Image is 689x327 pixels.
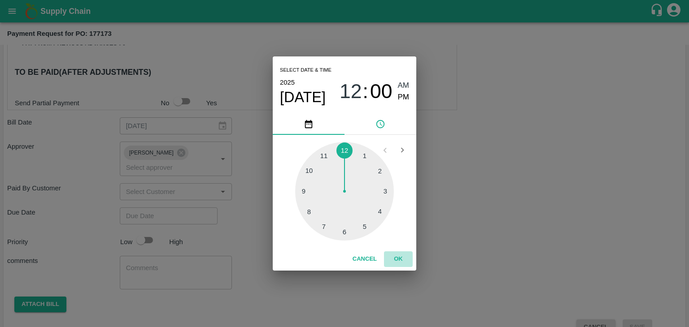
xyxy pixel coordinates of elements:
[280,88,326,106] button: [DATE]
[280,64,331,77] span: Select date & time
[370,80,392,103] span: 00
[384,251,413,267] button: OK
[363,80,368,103] span: :
[349,251,380,267] button: Cancel
[398,80,410,92] button: AM
[340,80,362,103] button: 12
[394,142,411,159] button: Open next view
[273,113,344,135] button: pick date
[398,91,410,103] button: PM
[280,77,295,88] button: 2025
[370,80,392,103] button: 00
[340,80,362,103] span: 12
[344,113,416,135] button: pick time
